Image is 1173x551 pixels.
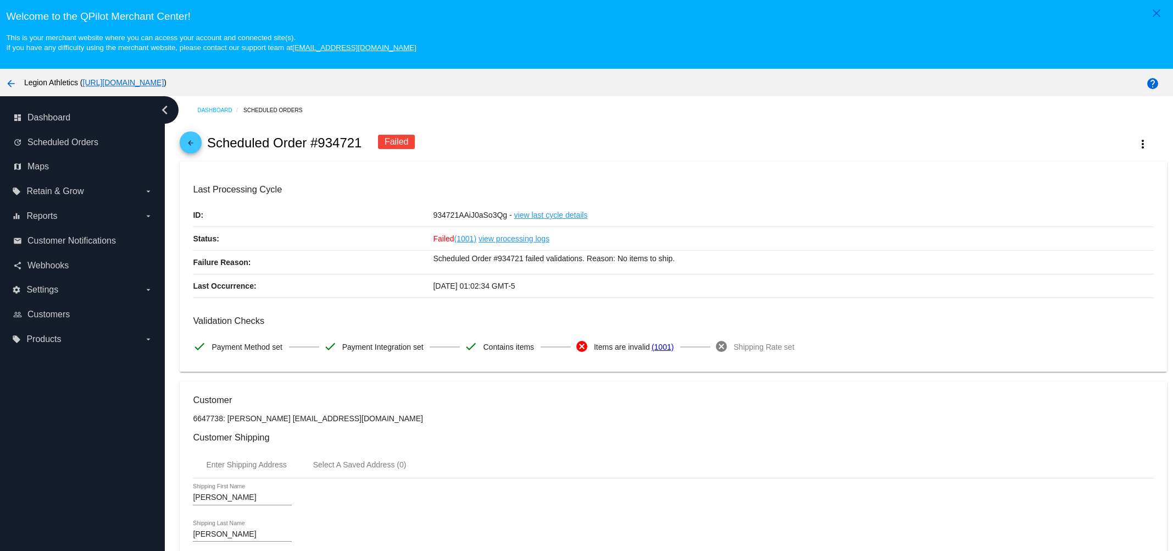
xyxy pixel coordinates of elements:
i: arrow_drop_down [144,212,153,221]
mat-icon: arrow_back [4,77,18,90]
mat-icon: help [1146,77,1159,90]
mat-icon: check [464,340,477,353]
i: local_offer [12,335,21,344]
mat-icon: cancel [575,340,588,353]
span: Products [26,334,61,344]
i: people_outline [13,310,22,319]
i: share [13,261,22,270]
mat-icon: check [193,340,206,353]
i: chevron_left [156,101,174,119]
p: Scheduled Order #934721 failed validations. Reason: No items to ship. [433,251,1153,266]
i: update [13,138,22,147]
span: Payment Integration set [342,335,424,359]
span: Payment Method set [212,335,282,359]
h3: Customer Shipping [193,432,1153,443]
a: email Customer Notifications [13,232,153,250]
a: Dashboard [197,102,243,119]
a: map Maps [13,158,153,175]
mat-icon: close [1150,7,1163,20]
input: Shipping First Name [193,493,292,502]
span: Retain & Grow [26,186,84,196]
h3: Last Processing Cycle [193,184,1153,195]
a: [URL][DOMAIN_NAME] [83,78,164,87]
span: Customer Notifications [27,236,116,246]
i: arrow_drop_down [144,335,153,344]
mat-icon: check [324,340,337,353]
a: [EMAIL_ADDRESS][DOMAIN_NAME] [292,43,416,52]
div: Enter Shipping Address [206,460,286,469]
a: view last cycle details [514,203,588,227]
a: dashboard Dashboard [13,109,153,126]
i: arrow_drop_down [144,285,153,294]
p: Last Occurrence: [193,274,433,297]
span: [DATE] 01:02:34 GMT-5 [433,282,515,290]
div: Select A Saved Address (0) [313,460,407,469]
a: view processing logs [479,227,549,250]
p: ID: [193,203,433,227]
p: Failure Reason: [193,251,433,274]
i: map [13,162,22,171]
a: share Webhooks [13,257,153,274]
p: Status: [193,227,433,250]
span: Maps [27,162,49,172]
h3: Customer [193,395,1153,405]
mat-icon: arrow_back [184,139,197,152]
span: Failed [433,234,476,243]
div: Failed [378,135,415,149]
a: (1001) [454,227,476,250]
h3: Validation Checks [193,316,1153,326]
i: settings [12,285,21,294]
i: email [13,236,22,245]
span: Legion Athletics ( ) [24,78,166,87]
span: Dashboard [27,113,70,123]
p: 6647738: [PERSON_NAME] [EMAIL_ADDRESS][DOMAIN_NAME] [193,414,1153,423]
span: Reports [26,211,57,221]
a: update Scheduled Orders [13,134,153,151]
h3: Welcome to the QPilot Merchant Center! [6,10,1166,23]
h2: Scheduled Order #934721 [207,135,362,151]
mat-icon: cancel [715,340,728,353]
input: Shipping Last Name [193,530,292,539]
span: 934721AAiJ0aSo3Qg - [433,211,512,219]
small: This is your merchant website where you can access your account and connected site(s). If you hav... [6,34,416,52]
a: Scheduled Orders [243,102,312,119]
span: Shipping Rate set [733,335,794,359]
span: Webhooks [27,261,69,271]
mat-icon: more_vert [1136,137,1149,151]
i: equalizer [12,212,21,221]
a: people_outline Customers [13,306,153,323]
a: (1001) [652,335,674,359]
span: Settings [26,285,58,295]
span: Items are invalid [594,335,650,359]
span: Contains items [483,335,534,359]
span: Scheduled Orders [27,137,98,147]
i: dashboard [13,113,22,122]
i: arrow_drop_down [144,187,153,196]
span: Customers [27,310,70,319]
i: local_offer [12,187,21,196]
